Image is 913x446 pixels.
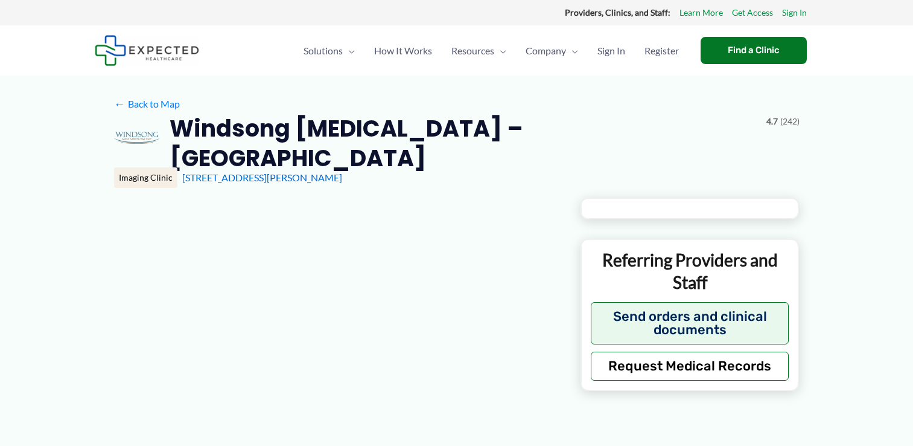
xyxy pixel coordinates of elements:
[782,5,807,21] a: Sign In
[566,30,578,72] span: Menu Toggle
[364,30,442,72] a: How It Works
[294,30,364,72] a: SolutionsMenu Toggle
[701,37,807,64] a: Find a Clinic
[114,95,180,113] a: ←Back to Map
[766,114,778,129] span: 4.7
[114,98,126,109] span: ←
[597,30,625,72] span: Sign In
[591,302,789,344] button: Send orders and clinical documents
[114,167,177,188] div: Imaging Clinic
[343,30,355,72] span: Menu Toggle
[565,7,670,18] strong: Providers, Clinics, and Staff:
[451,30,494,72] span: Resources
[591,352,789,381] button: Request Medical Records
[780,114,800,129] span: (242)
[516,30,588,72] a: CompanyMenu Toggle
[294,30,689,72] nav: Primary Site Navigation
[635,30,689,72] a: Register
[526,30,566,72] span: Company
[588,30,635,72] a: Sign In
[732,5,773,21] a: Get Access
[170,114,757,173] h2: Windsong [MEDICAL_DATA] – [GEOGRAPHIC_DATA]
[374,30,432,72] span: How It Works
[644,30,679,72] span: Register
[304,30,343,72] span: Solutions
[95,35,199,66] img: Expected Healthcare Logo - side, dark font, small
[442,30,516,72] a: ResourcesMenu Toggle
[591,249,789,293] p: Referring Providers and Staff
[494,30,506,72] span: Menu Toggle
[182,172,342,183] a: [STREET_ADDRESS][PERSON_NAME]
[679,5,723,21] a: Learn More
